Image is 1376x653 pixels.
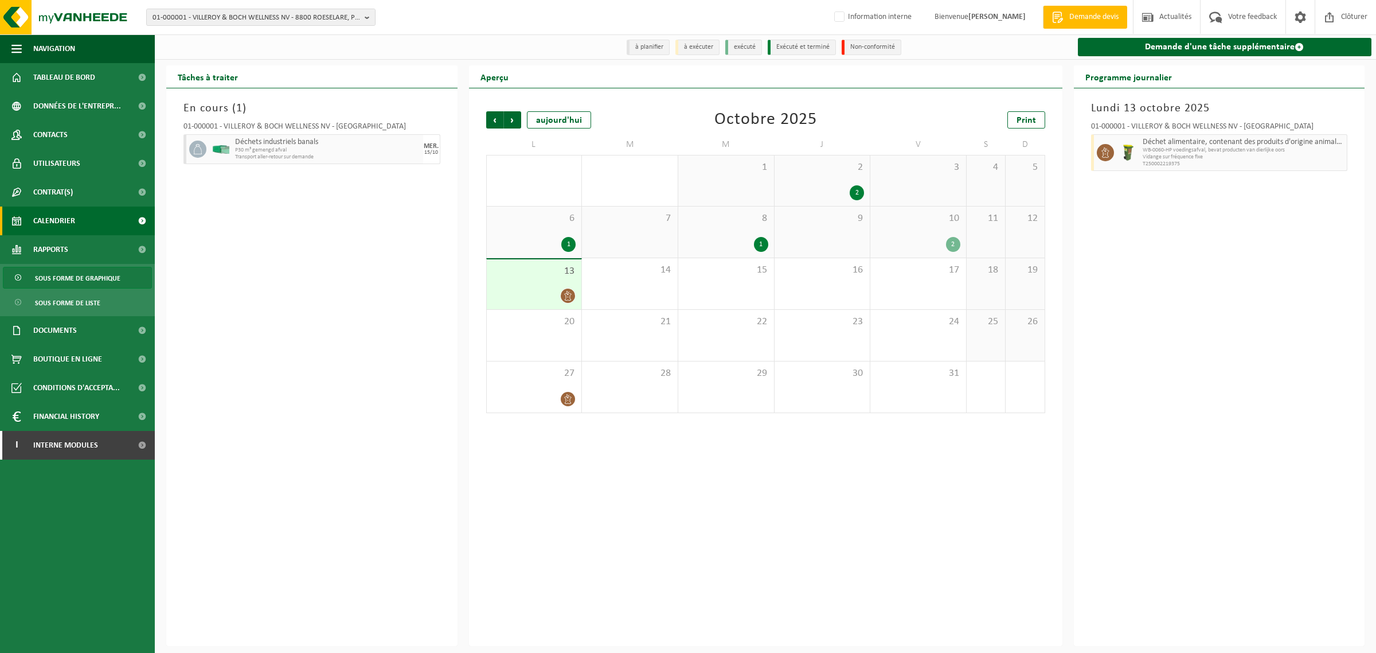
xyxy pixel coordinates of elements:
div: aujourd'hui [527,111,591,129]
td: M [678,134,775,155]
div: 01-000001 - VILLEROY & BOCH WELLNESS NV - [GEOGRAPHIC_DATA] [183,123,440,134]
span: 3 [876,161,960,174]
span: 18 [972,264,999,277]
span: Déchet alimentaire, contenant des produits d'origine animale, non emballé, catégorie 3 [1143,138,1344,147]
span: Demande devis [1066,11,1121,23]
span: Documents [33,316,77,345]
a: Sous forme de graphique [3,267,152,289]
td: S [967,134,1006,155]
span: Transport aller-retour sur demande [235,154,420,161]
span: Données de l'entrepr... [33,92,121,121]
span: 8 [684,212,768,225]
span: Contrat(s) [33,178,73,207]
span: 31 [876,367,960,380]
div: 2 [946,237,960,252]
span: 9 [780,212,865,225]
span: 13 [492,265,576,278]
span: Sous forme de liste [35,292,100,314]
td: M [582,134,678,155]
div: 2 [850,185,864,200]
h2: Programme journalier [1074,65,1183,88]
h2: Aperçu [469,65,520,88]
span: 6 [492,212,576,225]
span: Contacts [33,121,68,149]
span: Rapports [33,235,68,264]
a: Demande devis [1043,6,1127,29]
td: V [870,134,967,155]
a: Demande d'une tâche supplémentaire [1078,38,1372,56]
td: L [486,134,583,155]
span: 19 [1011,264,1038,277]
span: Tableau de bord [33,63,95,92]
span: I [11,431,22,460]
div: 1 [561,237,576,252]
li: exécuté [725,40,762,55]
span: Suivant [504,111,521,129]
span: Utilisateurs [33,149,80,178]
span: 16 [780,264,865,277]
div: 15/10 [424,150,438,156]
a: Sous forme de liste [3,291,152,313]
li: Non-conformité [842,40,901,55]
span: 1 [236,103,243,114]
span: Vidange sur fréquence fixe [1143,154,1344,161]
span: 29 [684,367,768,380]
span: Financial History [33,402,99,431]
span: Calendrier [33,207,75,235]
span: Conditions d'accepta... [33,374,120,402]
span: 12 [1011,212,1038,225]
img: WB-0060-HPE-GN-50 [1120,144,1137,161]
span: Précédent [486,111,503,129]
h3: En cours ( ) [183,100,440,117]
span: 27 [492,367,576,380]
span: 7 [588,212,672,225]
span: 25 [972,316,999,328]
span: Interne modules [33,431,98,460]
span: Déchets industriels banals [235,138,420,147]
td: D [1006,134,1045,155]
span: 5 [1011,161,1038,174]
h3: Lundi 13 octobre 2025 [1091,100,1348,117]
span: 21 [588,316,672,328]
span: T250002219375 [1143,161,1344,168]
span: 20 [492,316,576,328]
label: Information interne [832,9,912,26]
span: 2 [780,161,865,174]
span: P30 m³ gemengd afval [235,147,420,154]
span: 30 [780,367,865,380]
span: Sous forme de graphique [35,267,120,289]
span: 22 [684,316,768,328]
span: 15 [684,264,768,277]
span: 14 [588,264,672,277]
span: Navigation [33,34,75,63]
a: Print [1007,111,1045,129]
li: à exécuter [675,40,720,55]
span: 24 [876,316,960,328]
div: MER. [424,143,439,150]
li: Exécuté et terminé [768,40,836,55]
img: HK-XP-30-GN-00 [212,145,229,154]
div: 01-000001 - VILLEROY & BOCH WELLNESS NV - [GEOGRAPHIC_DATA] [1091,123,1348,134]
h2: Tâches à traiter [166,65,249,88]
li: à planifier [627,40,670,55]
button: 01-000001 - VILLEROY & BOCH WELLNESS NV - 8800 ROESELARE, POPULIERSTRAAT 1 [146,9,376,26]
span: 11 [972,212,999,225]
span: 1 [684,161,768,174]
td: J [775,134,871,155]
span: 26 [1011,316,1038,328]
span: 10 [876,212,960,225]
strong: [PERSON_NAME] [968,13,1026,21]
span: Print [1017,116,1036,125]
span: 01-000001 - VILLEROY & BOCH WELLNESS NV - 8800 ROESELARE, POPULIERSTRAAT 1 [153,9,360,26]
span: 23 [780,316,865,328]
div: 1 [754,237,768,252]
span: WB-0060-HP voedingsafval, bevat producten van dierlijke oors [1143,147,1344,154]
span: 4 [972,161,999,174]
span: 17 [876,264,960,277]
span: Boutique en ligne [33,345,102,374]
span: 28 [588,367,672,380]
div: Octobre 2025 [714,111,817,129]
